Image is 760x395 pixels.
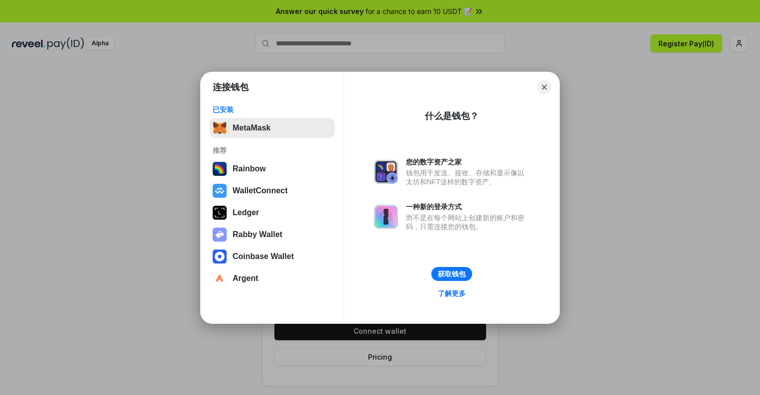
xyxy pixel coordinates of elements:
div: 推荐 [213,146,332,155]
button: Coinbase Wallet [210,247,335,266]
img: svg+xml,%3Csvg%20fill%3D%22none%22%20height%3D%2233%22%20viewBox%3D%220%200%2035%2033%22%20width%... [213,121,227,135]
div: Rainbow [233,164,266,173]
div: 什么是钱包？ [425,110,479,122]
div: Rabby Wallet [233,230,282,239]
img: svg+xml,%3Csvg%20width%3D%2228%22%20height%3D%2228%22%20viewBox%3D%220%200%2028%2028%22%20fill%3D... [213,271,227,285]
div: Coinbase Wallet [233,252,294,261]
div: 您的数字资产之家 [406,157,529,166]
button: MetaMask [210,118,335,138]
img: svg+xml,%3Csvg%20width%3D%2228%22%20height%3D%2228%22%20viewBox%3D%220%200%2028%2028%22%20fill%3D... [213,250,227,263]
button: Rainbow [210,159,335,179]
img: svg+xml,%3Csvg%20xmlns%3D%22http%3A%2F%2Fwww.w3.org%2F2000%2Fsvg%22%20width%3D%2228%22%20height%3... [213,206,227,220]
div: Argent [233,274,258,283]
img: svg+xml,%3Csvg%20xmlns%3D%22http%3A%2F%2Fwww.w3.org%2F2000%2Fsvg%22%20fill%3D%22none%22%20viewBox... [374,205,398,229]
div: 了解更多 [438,289,466,298]
button: Rabby Wallet [210,225,335,245]
div: WalletConnect [233,186,288,195]
div: MetaMask [233,124,270,132]
img: svg+xml,%3Csvg%20xmlns%3D%22http%3A%2F%2Fwww.w3.org%2F2000%2Fsvg%22%20fill%3D%22none%22%20viewBox... [213,228,227,242]
button: WalletConnect [210,181,335,201]
div: 获取钱包 [438,269,466,278]
div: 而不是在每个网站上创建新的账户和密码，只需连接您的钱包。 [406,213,529,231]
div: Ledger [233,208,259,217]
img: svg+xml,%3Csvg%20xmlns%3D%22http%3A%2F%2Fwww.w3.org%2F2000%2Fsvg%22%20fill%3D%22none%22%20viewBox... [374,160,398,184]
button: Close [537,80,551,94]
div: 已安装 [213,105,332,114]
div: 钱包用于发送、接收、存储和显示像以太坊和NFT这样的数字资产。 [406,168,529,186]
h1: 连接钱包 [213,81,249,93]
div: 一种新的登录方式 [406,202,529,211]
img: svg+xml,%3Csvg%20width%3D%2228%22%20height%3D%2228%22%20viewBox%3D%220%200%2028%2028%22%20fill%3D... [213,184,227,198]
button: 获取钱包 [431,267,472,281]
button: Argent [210,268,335,288]
img: svg+xml,%3Csvg%20width%3D%22120%22%20height%3D%22120%22%20viewBox%3D%220%200%20120%20120%22%20fil... [213,162,227,176]
button: Ledger [210,203,335,223]
a: 了解更多 [432,287,472,300]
